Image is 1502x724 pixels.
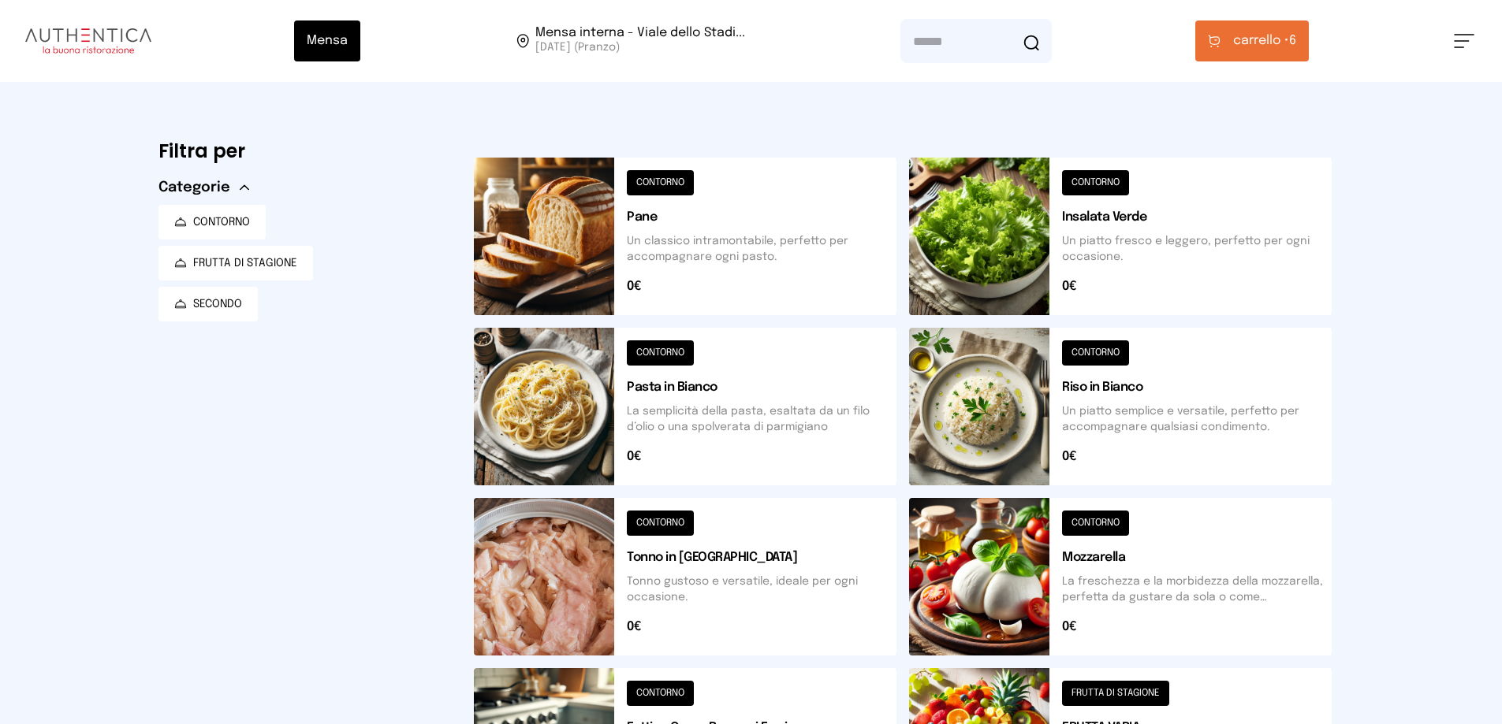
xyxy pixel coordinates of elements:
span: FRUTTA DI STAGIONE [193,255,297,271]
button: carrello •6 [1195,20,1309,61]
h6: Filtra per [158,139,449,164]
span: [DATE] (Pranzo) [535,39,745,55]
span: SECONDO [193,296,242,312]
button: Categorie [158,176,249,199]
button: CONTORNO [158,205,266,239]
img: logo.8f33a47.png [25,28,151,54]
span: Viale dello Stadio, 77, 05100 Terni TR, Italia [535,27,745,55]
button: SECONDO [158,287,258,321]
span: CONTORNO [193,214,250,230]
button: Mensa [294,20,360,61]
span: carrello • [1233,32,1289,50]
button: FRUTTA DI STAGIONE [158,246,313,280]
span: Categorie [158,176,230,199]
span: 6 [1233,32,1296,50]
